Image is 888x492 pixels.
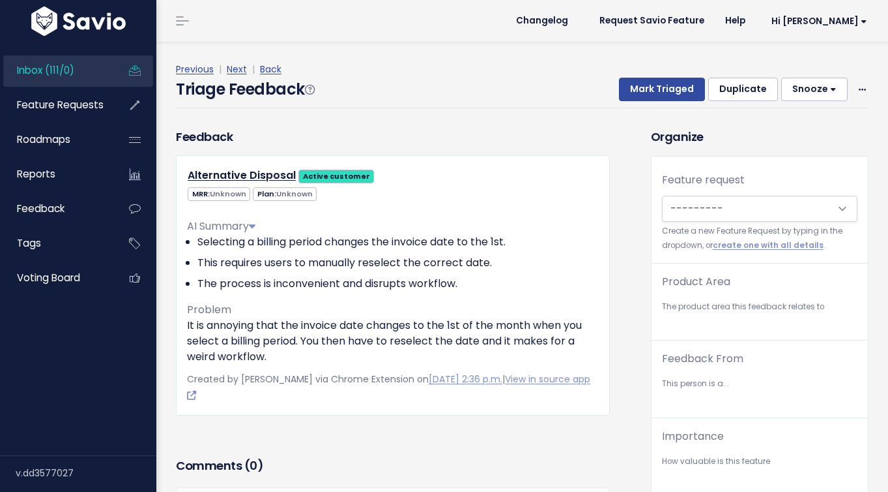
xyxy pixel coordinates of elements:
h3: Organize [651,128,868,146]
a: Back [260,63,281,76]
div: v.dd3577027 [16,456,156,490]
button: Snooze [781,78,848,101]
h4: Triage Feedback [176,78,314,101]
a: Next [227,63,247,76]
a: Roadmaps [3,125,108,155]
a: Feature Requests [3,90,108,120]
span: Reports [17,167,55,181]
a: [DATE] 2:36 p.m. [429,373,502,386]
span: | [250,63,257,76]
a: Request Savio Feature [589,11,715,31]
a: Help [715,11,756,31]
span: Plan: [253,187,317,201]
strong: Active customer [303,171,370,181]
span: Changelog [516,16,568,25]
label: Feature request [662,172,745,188]
span: 0 [250,457,257,474]
span: Inbox (111/0) [17,63,74,77]
span: Hi [PERSON_NAME] [771,16,867,26]
span: Unknown [276,189,313,199]
span: Roadmaps [17,132,70,146]
a: Reports [3,159,108,189]
small: Create a new Feature Request by typing in the dropdown, or . [662,224,857,253]
label: Feedback From [662,351,743,367]
span: Unknown [210,189,246,199]
small: How valuable is this feature [662,455,857,469]
a: Hi [PERSON_NAME] [756,11,878,31]
li: This requires users to manually reselect the correct date. [197,255,599,271]
button: Mark Triaged [619,78,705,101]
span: MRR: [188,187,250,201]
span: Tags [17,236,41,250]
p: It is annoying that the invoice date changes to the 1st of the month when you select a billing pe... [187,318,599,365]
li: Selecting a billing period changes the invoice date to the 1st. [197,234,599,250]
label: Importance [662,429,724,444]
h3: Feedback [176,128,233,146]
span: Voting Board [17,271,80,284]
small: This person is a... [662,377,857,391]
span: Feedback [17,202,64,215]
small: The product area this feedback relates to [662,300,857,314]
h3: Comments ( ) [176,457,610,475]
a: Voting Board [3,263,108,293]
a: create one with all details [713,240,824,251]
li: The process is inconvenient and disrupts workflow. [197,276,599,292]
img: logo-white.9d6f32f41409.svg [28,7,129,36]
span: AI Summary [187,219,255,234]
button: Duplicate [708,78,778,101]
a: Inbox (111/0) [3,55,108,85]
a: Alternative Disposal [188,168,296,183]
a: Tags [3,228,108,258]
span: Feature Requests [17,98,104,112]
span: Problem [187,302,231,317]
label: Product Area [662,274,730,290]
a: Feedback [3,194,108,224]
a: Previous [176,63,214,76]
span: Created by [PERSON_NAME] via Chrome Extension on | [187,373,590,402]
span: | [216,63,224,76]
